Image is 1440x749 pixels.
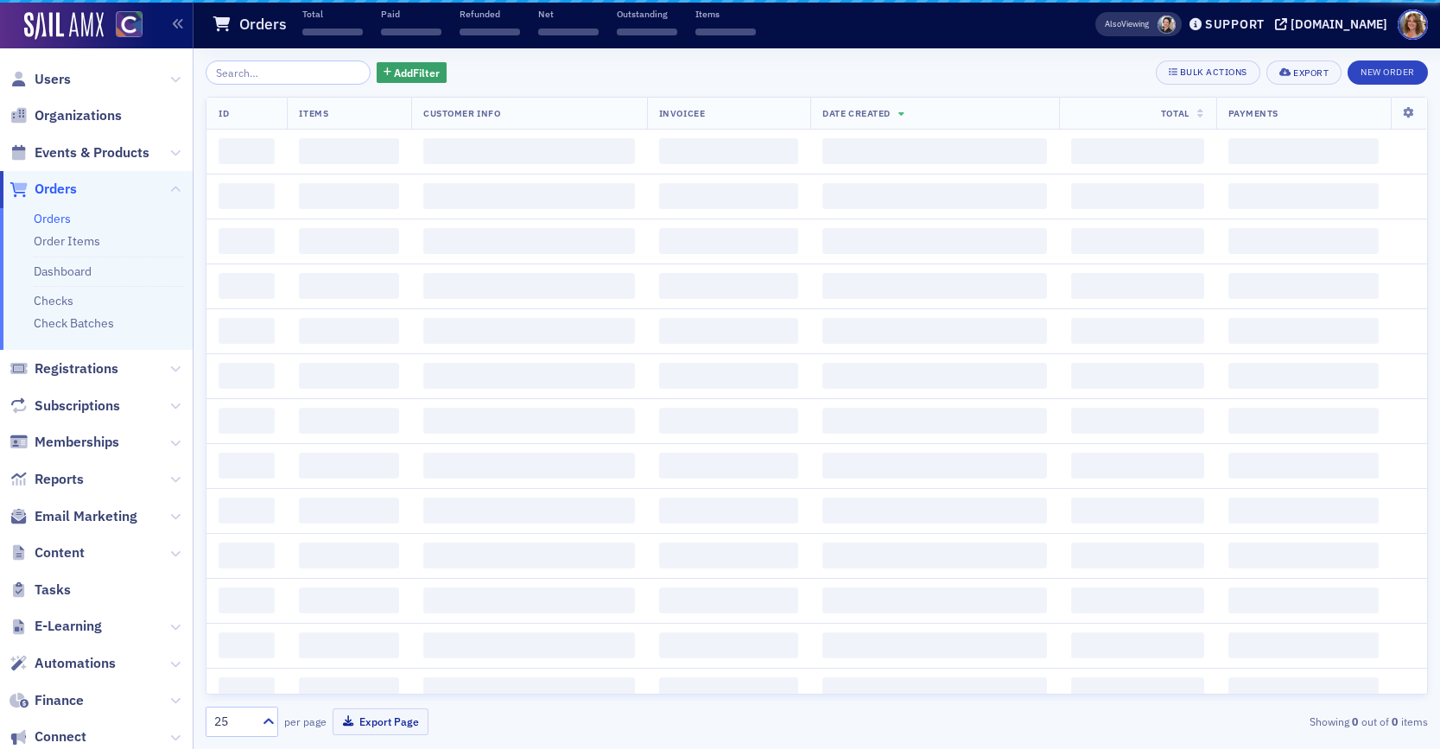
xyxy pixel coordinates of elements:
[822,318,1047,344] span: ‌
[284,714,327,729] label: per page
[822,408,1047,434] span: ‌
[381,8,441,20] p: Paid
[35,654,116,673] span: Automations
[1071,632,1203,658] span: ‌
[299,107,328,119] span: Items
[1071,318,1203,344] span: ‌
[219,587,275,613] span: ‌
[659,138,799,164] span: ‌
[381,29,441,35] span: ‌
[35,507,137,526] span: Email Marketing
[10,727,86,746] a: Connect
[822,453,1047,479] span: ‌
[1228,107,1278,119] span: Payments
[239,14,287,35] h1: Orders
[822,632,1047,658] span: ‌
[423,228,635,254] span: ‌
[659,677,799,703] span: ‌
[1071,677,1203,703] span: ‌
[822,107,890,119] span: Date Created
[10,180,77,199] a: Orders
[219,632,275,658] span: ‌
[1156,60,1260,85] button: Bulk Actions
[219,543,275,568] span: ‌
[695,8,756,20] p: Items
[1071,453,1203,479] span: ‌
[299,587,399,613] span: ‌
[333,708,428,735] button: Export Page
[1071,228,1203,254] span: ‌
[1228,228,1379,254] span: ‌
[1228,587,1379,613] span: ‌
[35,581,71,600] span: Tasks
[10,691,84,710] a: Finance
[10,106,122,125] a: Organizations
[538,29,599,35] span: ‌
[302,29,363,35] span: ‌
[822,228,1047,254] span: ‌
[299,138,399,164] span: ‌
[1266,60,1342,85] button: Export
[538,8,599,20] p: Net
[219,498,275,524] span: ‌
[1071,587,1203,613] span: ‌
[1398,10,1428,40] span: Profile
[659,453,799,479] span: ‌
[34,263,92,279] a: Dashboard
[219,273,275,299] span: ‌
[1105,18,1149,30] span: Viewing
[1180,67,1247,77] div: Bulk Actions
[617,29,677,35] span: ‌
[35,543,85,562] span: Content
[822,138,1047,164] span: ‌
[423,273,635,299] span: ‌
[659,228,799,254] span: ‌
[1071,408,1203,434] span: ‌
[460,8,520,20] p: Refunded
[822,183,1047,209] span: ‌
[10,470,84,489] a: Reports
[34,293,73,308] a: Checks
[35,617,102,636] span: E-Learning
[377,62,447,84] button: AddFilter
[10,654,116,673] a: Automations
[299,453,399,479] span: ‌
[1228,363,1379,389] span: ‌
[1228,543,1379,568] span: ‌
[423,543,635,568] span: ‌
[10,617,102,636] a: E-Learning
[659,498,799,524] span: ‌
[423,632,635,658] span: ‌
[35,433,119,452] span: Memberships
[219,453,275,479] span: ‌
[24,12,104,40] img: SailAMX
[1158,16,1176,34] span: Pamela Galey-Coleman
[299,543,399,568] span: ‌
[104,11,143,41] a: View Homepage
[299,677,399,703] span: ‌
[1348,63,1428,79] a: New Order
[35,359,118,378] span: Registrations
[34,233,100,249] a: Order Items
[460,29,520,35] span: ‌
[1228,273,1379,299] span: ‌
[695,29,756,35] span: ‌
[1348,60,1428,85] button: New Order
[659,408,799,434] span: ‌
[659,183,799,209] span: ‌
[1228,677,1379,703] span: ‌
[219,138,275,164] span: ‌
[1071,273,1203,299] span: ‌
[423,677,635,703] span: ‌
[617,8,677,20] p: Outstanding
[35,727,86,746] span: Connect
[1228,183,1379,209] span: ‌
[35,397,120,416] span: Subscriptions
[1071,183,1203,209] span: ‌
[35,106,122,125] span: Organizations
[659,318,799,344] span: ‌
[822,498,1047,524] span: ‌
[423,498,635,524] span: ‌
[1228,453,1379,479] span: ‌
[10,143,149,162] a: Events & Products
